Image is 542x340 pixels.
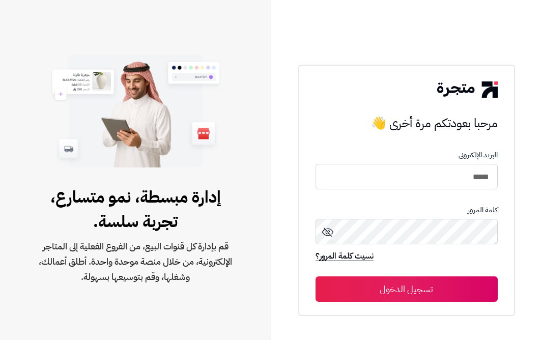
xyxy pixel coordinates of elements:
p: البريد الإلكترونى [316,151,498,159]
button: تسجيل الدخول [316,276,498,302]
a: نسيت كلمة المرور؟ [316,250,374,264]
h3: مرحبا بعودتكم مرة أخرى 👋 [316,113,498,133]
span: قم بإدارة كل قنوات البيع، من الفروع الفعلية إلى المتاجر الإلكترونية، من خلال منصة موحدة واحدة. أط... [33,239,239,285]
img: logo-2.png [437,81,497,98]
span: إدارة مبسطة، نمو متسارع، تجربة سلسة. [33,185,239,234]
p: كلمة المرور [316,206,498,214]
